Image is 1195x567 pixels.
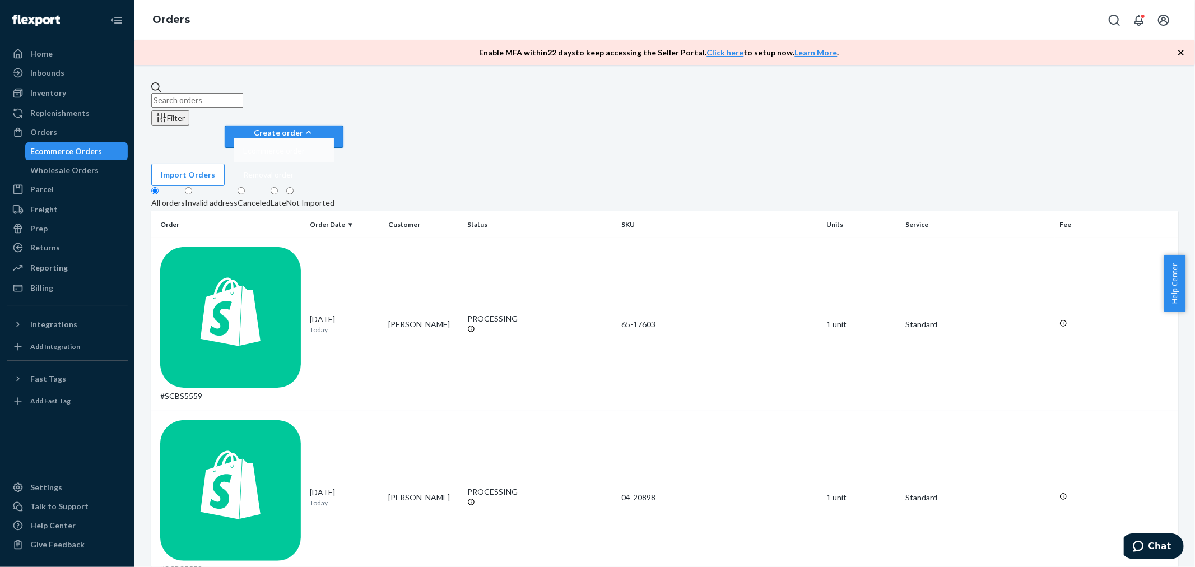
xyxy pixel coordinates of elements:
div: Customer [388,220,458,229]
th: Units [822,211,901,238]
span: Removal order [243,171,305,179]
div: Help Center [30,520,76,531]
div: Invalid address [185,197,238,208]
div: Integrations [30,319,77,330]
div: 04-20898 [621,492,818,503]
a: Returns [7,239,128,257]
a: Home [7,45,128,63]
a: Ecommerce Orders [25,142,128,160]
div: Give Feedback [30,539,85,550]
button: Fast Tags [7,370,128,388]
button: Integrations [7,315,128,333]
input: Invalid address [185,187,192,194]
div: Reporting [30,262,68,273]
div: Parcel [30,184,54,195]
div: Inbounds [30,67,64,78]
th: Service [901,211,1055,238]
a: Help Center [7,517,128,535]
button: Talk to Support [7,498,128,515]
a: Freight [7,201,128,219]
button: Give Feedback [7,536,128,554]
ol: breadcrumbs [143,4,199,36]
input: Search orders [151,93,243,108]
div: #SCBS5559 [160,247,301,402]
input: Canceled [238,187,245,194]
div: 65-17603 [621,319,818,330]
a: Reporting [7,259,128,277]
div: Ecommerce Orders [31,146,103,157]
div: Returns [30,242,60,253]
div: Filter [156,112,185,124]
p: Today [310,325,380,334]
button: Filter [151,110,189,126]
a: Parcel [7,180,128,198]
div: Late [271,197,286,208]
a: Click here [707,48,744,57]
button: Create orderEcommerce orderRemoval order [225,126,343,148]
button: Removal order [234,162,334,187]
iframe: Opens a widget where you can chat to one of our agents [1124,533,1184,561]
div: Talk to Support [30,501,89,512]
div: Replenishments [30,108,90,119]
a: Add Fast Tag [7,392,128,410]
th: Fee [1055,211,1178,238]
div: Wholesale Orders [31,165,99,176]
div: Inventory [30,87,66,99]
div: [DATE] [310,487,380,508]
div: Create order [234,127,334,138]
span: Ecommerce order [243,147,305,155]
th: Order [151,211,305,238]
th: SKU [617,211,822,238]
div: Not Imported [286,197,334,208]
button: Close Navigation [105,9,128,31]
div: [DATE] [310,314,380,334]
button: Open Search Box [1103,9,1126,31]
a: Learn More [795,48,838,57]
td: [PERSON_NAME] [384,238,463,411]
a: Wholesale Orders [25,161,128,179]
td: 1 unit [822,238,901,411]
button: Open account menu [1152,9,1175,31]
div: Prep [30,223,48,234]
input: Not Imported [286,187,294,194]
div: All orders [151,197,185,208]
a: Orders [152,13,190,26]
div: Billing [30,282,53,294]
div: Add Integration [30,342,80,351]
a: Settings [7,478,128,496]
a: Billing [7,279,128,297]
p: Standard [905,492,1050,503]
button: Help Center [1164,255,1185,312]
a: Add Integration [7,338,128,356]
a: Inbounds [7,64,128,82]
div: Add Fast Tag [30,396,71,406]
p: Today [310,498,380,508]
div: Fast Tags [30,373,66,384]
div: Home [30,48,53,59]
div: PROCESSING [467,313,612,324]
div: Orders [30,127,57,138]
div: PROCESSING [467,486,612,498]
div: Settings [30,482,62,493]
th: Status [463,211,617,238]
p: Enable MFA within 22 days to keep accessing the Seller Portal. to setup now. . [480,47,839,58]
a: Inventory [7,84,128,102]
input: Late [271,187,278,194]
a: Prep [7,220,128,238]
button: Open notifications [1128,9,1150,31]
a: Replenishments [7,104,128,122]
img: Flexport logo [12,15,60,26]
button: Ecommerce order [234,138,334,162]
th: Order Date [305,211,384,238]
input: All orders [151,187,159,194]
p: Standard [905,319,1050,330]
button: Import Orders [151,164,225,186]
div: Canceled [238,197,271,208]
div: Freight [30,204,58,215]
a: Orders [7,123,128,141]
